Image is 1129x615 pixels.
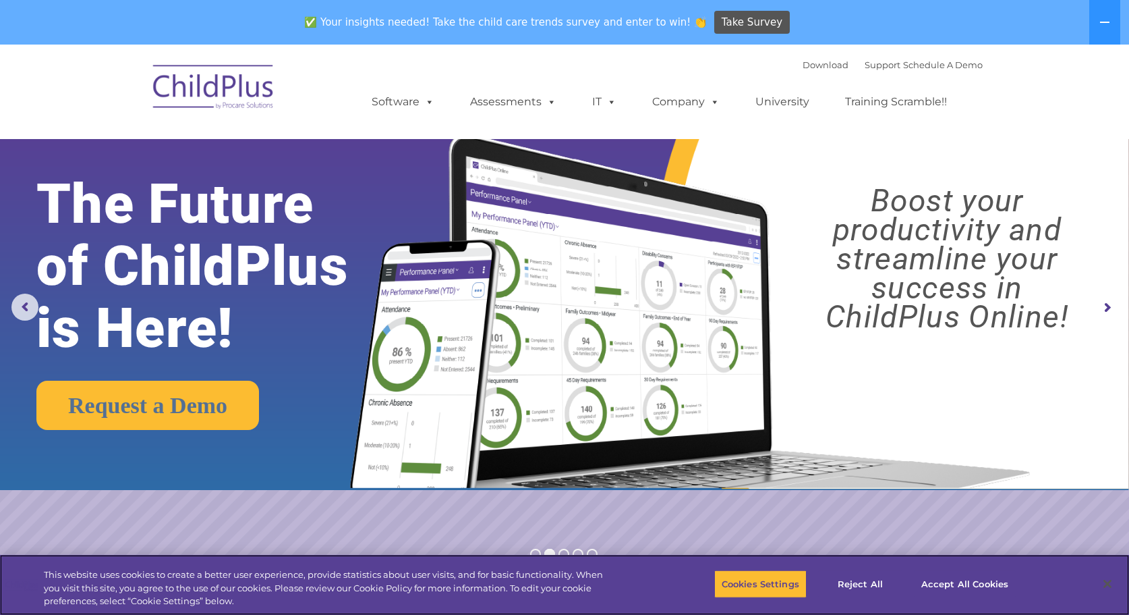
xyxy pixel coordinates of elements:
button: Accept All Cookies [914,570,1016,598]
a: Assessments [457,88,570,115]
button: Cookies Settings [714,570,807,598]
rs-layer: Boost your productivity and streamline your success in ChildPlus Online! [780,186,1115,331]
a: University [742,88,823,115]
rs-layer: The Future of ChildPlus is Here! [36,173,397,360]
a: Take Survey [714,11,790,34]
div: This website uses cookies to create a better user experience, provide statistics about user visit... [44,568,621,608]
a: Software [358,88,448,115]
font: | [803,59,983,70]
button: Reject All [818,570,902,598]
span: ✅ Your insights needed! Take the child care trends survey and enter to win! 👏 [299,9,712,35]
a: Support [865,59,900,70]
span: Last name [187,89,229,99]
a: IT [579,88,630,115]
a: Company [639,88,733,115]
a: Download [803,59,848,70]
span: Take Survey [722,11,782,34]
span: Phone number [187,144,245,155]
a: Request a Demo [36,381,259,430]
button: Close [1093,569,1122,599]
a: Schedule A Demo [903,59,983,70]
img: ChildPlus by Procare Solutions [146,55,281,123]
a: Training Scramble!! [832,88,960,115]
